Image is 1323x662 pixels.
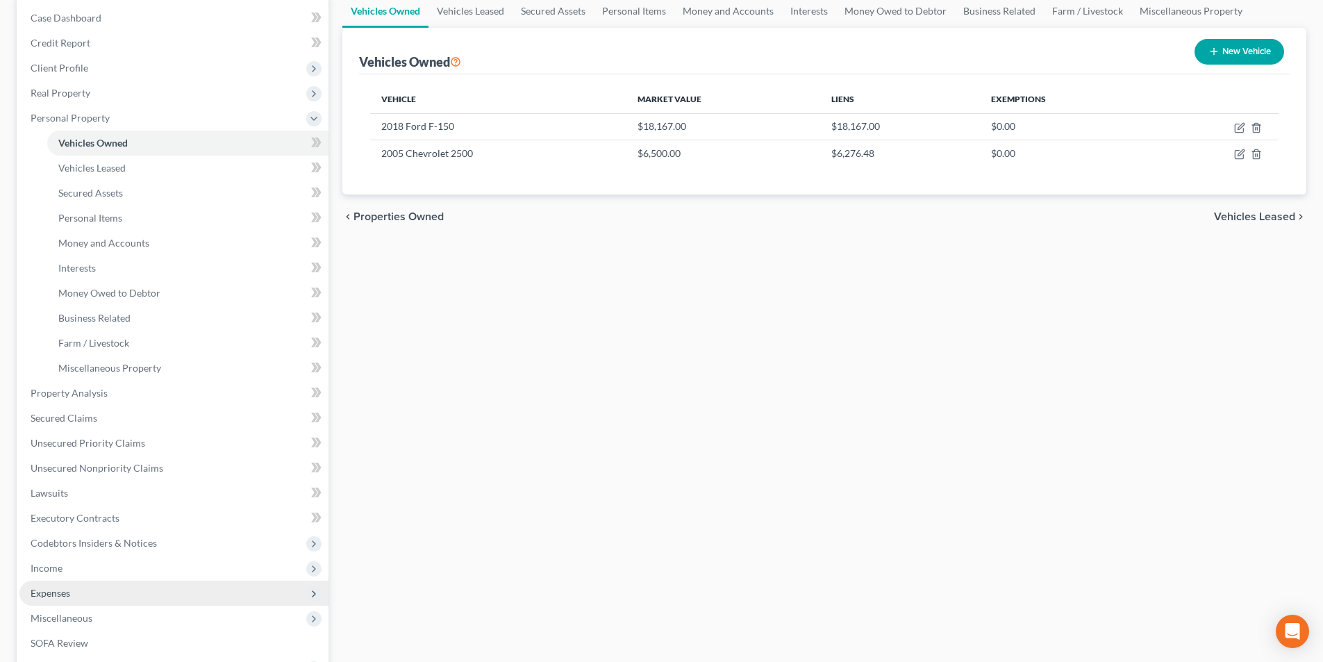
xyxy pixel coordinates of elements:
[47,181,328,206] a: Secured Assets
[19,6,328,31] a: Case Dashboard
[58,312,131,324] span: Business Related
[47,131,328,156] a: Vehicles Owned
[1195,39,1284,65] button: New Vehicle
[370,113,626,140] td: 2018 Ford F-150
[31,412,97,424] span: Secured Claims
[31,37,90,49] span: Credit Report
[626,85,820,113] th: Market Value
[359,53,461,70] div: Vehicles Owned
[31,62,88,74] span: Client Profile
[31,637,88,649] span: SOFA Review
[58,337,129,349] span: Farm / Livestock
[31,462,163,474] span: Unsecured Nonpriority Claims
[370,140,626,167] td: 2005 Chevrolet 2500
[58,237,149,249] span: Money and Accounts
[19,631,328,656] a: SOFA Review
[31,112,110,124] span: Personal Property
[1295,211,1306,222] i: chevron_right
[820,113,980,140] td: $18,167.00
[58,262,96,274] span: Interests
[980,113,1154,140] td: $0.00
[31,487,68,499] span: Lawsuits
[626,113,820,140] td: $18,167.00
[820,140,980,167] td: $6,276.48
[1276,615,1309,648] div: Open Intercom Messenger
[31,512,119,524] span: Executory Contracts
[1214,211,1306,222] button: Vehicles Leased chevron_right
[370,85,626,113] th: Vehicle
[1214,211,1295,222] span: Vehicles Leased
[19,31,328,56] a: Credit Report
[19,456,328,481] a: Unsecured Nonpriority Claims
[626,140,820,167] td: $6,500.00
[58,137,128,149] span: Vehicles Owned
[47,156,328,181] a: Vehicles Leased
[342,211,444,222] button: chevron_left Properties Owned
[47,256,328,281] a: Interests
[31,612,92,624] span: Miscellaneous
[19,506,328,531] a: Executory Contracts
[31,437,145,449] span: Unsecured Priority Claims
[58,187,123,199] span: Secured Assets
[980,85,1154,113] th: Exemptions
[19,481,328,506] a: Lawsuits
[31,587,70,599] span: Expenses
[31,87,90,99] span: Real Property
[58,212,122,224] span: Personal Items
[19,406,328,431] a: Secured Claims
[58,287,160,299] span: Money Owed to Debtor
[342,211,353,222] i: chevron_left
[58,362,161,374] span: Miscellaneous Property
[19,381,328,406] a: Property Analysis
[58,162,126,174] span: Vehicles Leased
[47,281,328,306] a: Money Owed to Debtor
[31,387,108,399] span: Property Analysis
[47,356,328,381] a: Miscellaneous Property
[31,12,101,24] span: Case Dashboard
[31,537,157,549] span: Codebtors Insiders & Notices
[980,140,1154,167] td: $0.00
[47,306,328,331] a: Business Related
[47,206,328,231] a: Personal Items
[47,331,328,356] a: Farm / Livestock
[19,431,328,456] a: Unsecured Priority Claims
[820,85,980,113] th: Liens
[353,211,444,222] span: Properties Owned
[31,562,63,574] span: Income
[47,231,328,256] a: Money and Accounts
